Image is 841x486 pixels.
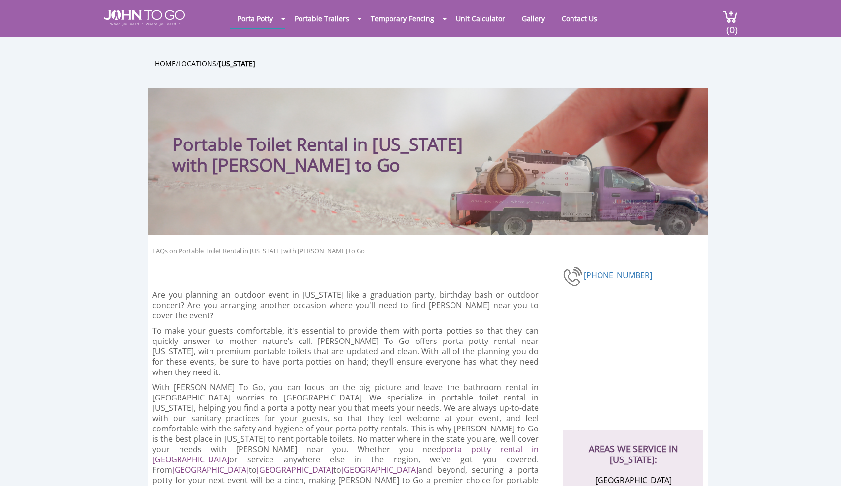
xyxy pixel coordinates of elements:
a: Locations [178,59,216,68]
img: Truck [438,144,703,235]
h2: AREAS WE SERVICE IN [US_STATE]: [573,430,693,465]
a: Contact Us [554,9,604,28]
a: Gallery [514,9,552,28]
a: Unit Calculator [449,9,512,28]
a: [GEOGRAPHIC_DATA] [172,464,249,475]
p: Are you planning an outdoor event in [US_STATE] like a graduation party, birthday bash or outdoor... [152,290,539,321]
a: FAQs on Portable Toilet Rental in [US_STATE] with [PERSON_NAME] to Go [152,246,365,256]
a: [US_STATE] [219,59,255,68]
h1: Portable Toilet Rental in [US_STATE] with [PERSON_NAME] to Go [172,108,489,175]
a: Temporary Fencing [363,9,442,28]
li: [GEOGRAPHIC_DATA] [585,475,681,486]
img: phone-number [563,265,584,287]
a: Portable Trailers [287,9,357,28]
img: JOHN to go [104,10,185,26]
p: To make your guests comfortable, it's essential to provide them with porta potties so that they c... [152,326,539,377]
a: Porta Potty [230,9,280,28]
span: (0) [726,15,738,36]
a: [GEOGRAPHIC_DATA] [341,464,418,475]
img: cart a [723,10,738,23]
button: Live Chat [802,447,841,486]
a: [PHONE_NUMBER] [584,270,652,281]
a: [GEOGRAPHIC_DATA] [257,464,333,475]
ul: / / [155,58,716,69]
a: Home [155,59,176,68]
